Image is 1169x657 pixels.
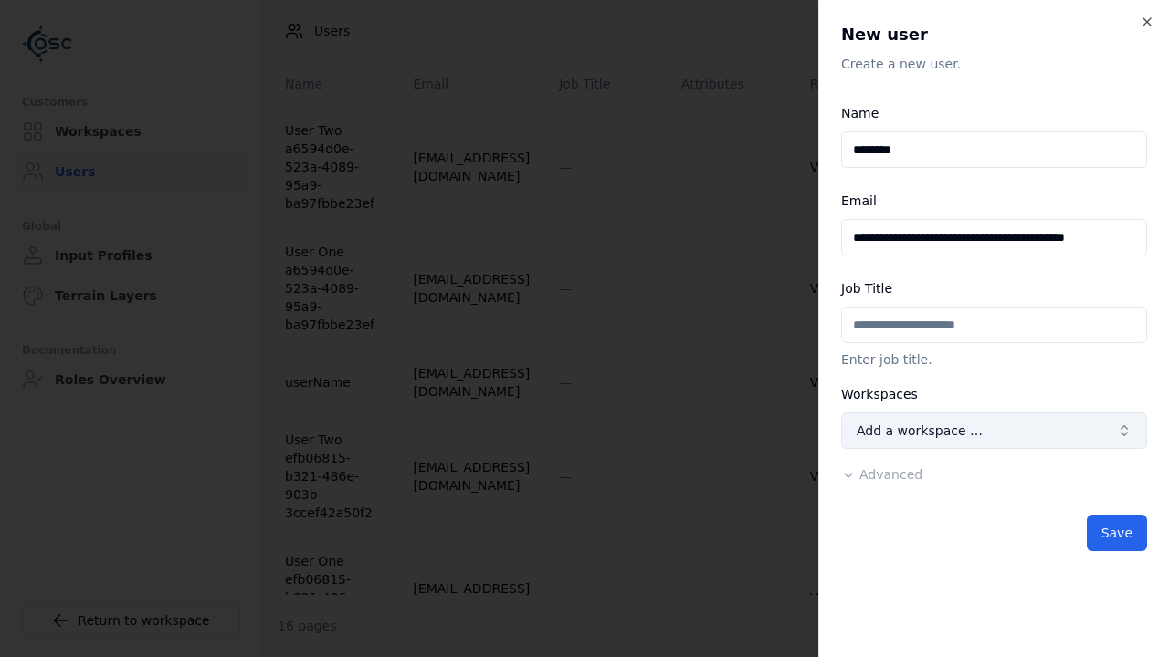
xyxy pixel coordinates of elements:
label: Email [841,193,877,208]
button: Advanced [841,465,922,484]
h2: New user [841,22,1147,47]
span: Advanced [859,467,922,482]
label: Job Title [841,281,892,296]
button: Save [1087,515,1147,551]
label: Workspaces [841,387,918,401]
p: Create a new user. [841,55,1147,73]
p: Enter job title. [841,350,1147,369]
label: Name [841,106,879,120]
span: Add a workspace … [857,422,983,440]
